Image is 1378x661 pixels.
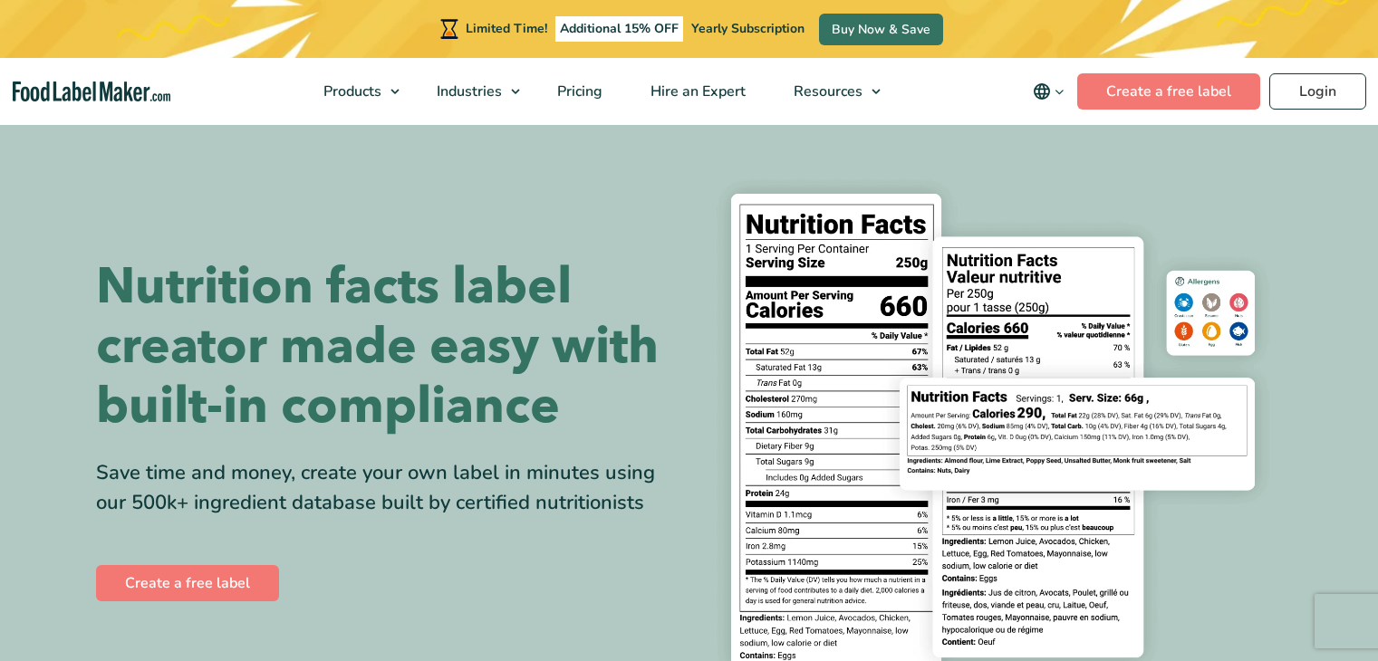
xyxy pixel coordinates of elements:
span: Products [318,81,383,101]
a: Products [300,58,409,125]
a: Create a free label [96,565,279,601]
a: Buy Now & Save [819,14,943,45]
div: Save time and money, create your own label in minutes using our 500k+ ingredient database built b... [96,458,676,518]
span: Resources [788,81,864,101]
span: Industries [431,81,504,101]
a: Resources [770,58,890,125]
span: Additional 15% OFF [555,16,683,42]
a: Hire an Expert [627,58,766,125]
a: Industries [413,58,529,125]
a: Pricing [534,58,622,125]
span: Pricing [552,81,604,101]
h1: Nutrition facts label creator made easy with built-in compliance [96,257,676,436]
span: Yearly Subscription [691,20,805,37]
a: Login [1269,73,1366,110]
a: Create a free label [1077,73,1260,110]
span: Limited Time! [466,20,547,37]
span: Hire an Expert [645,81,747,101]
